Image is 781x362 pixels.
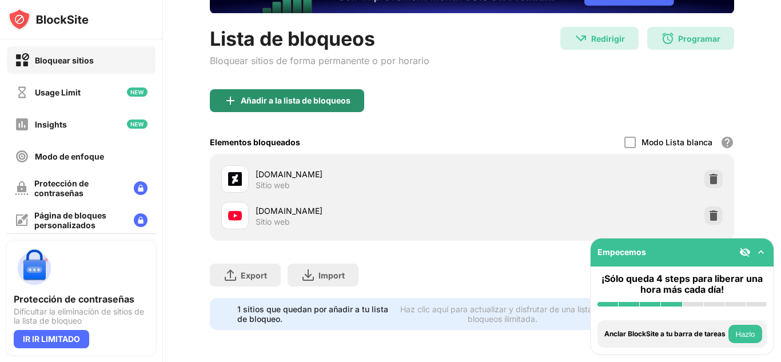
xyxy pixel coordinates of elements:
[256,205,472,217] div: [DOMAIN_NAME]
[34,210,125,230] div: Página de bloques personalizados
[15,85,29,100] img: time-usage-off.svg
[210,55,429,66] div: Bloquear sitios de forma permanente o por horario
[256,217,290,227] div: Sitio web
[14,293,149,305] div: Protección de contraseñas
[597,247,646,257] div: Empecemos
[35,87,81,97] div: Usage Limit
[35,120,67,129] div: Insights
[14,248,55,289] img: push-password-protection.svg
[127,120,148,129] img: new-icon.svg
[241,96,350,105] div: Añadir a la lista de bloqueos
[210,137,300,147] div: Elementos bloqueados
[35,55,94,65] div: Bloquear sitios
[35,152,104,161] div: Modo de enfoque
[134,213,148,227] img: lock-menu.svg
[256,168,472,180] div: [DOMAIN_NAME]
[678,34,720,43] div: Programar
[228,209,242,222] img: favicons
[8,8,89,31] img: logo-blocksite.svg
[597,273,767,295] div: ¡Sólo queda 4 steps para liberar una hora más cada día!
[256,180,290,190] div: Sitio web
[641,137,712,147] div: Modo Lista blanca
[15,181,29,195] img: password-protection-off.svg
[739,246,751,258] img: eye-not-visible.svg
[237,304,389,324] div: 1 sitios que quedan por añadir a tu lista de bloqueo.
[15,149,29,164] img: focus-off.svg
[241,270,267,280] div: Export
[134,181,148,195] img: lock-menu.svg
[755,246,767,258] img: omni-setup-toggle.svg
[34,178,125,198] div: Protección de contraseñas
[210,27,429,50] div: Lista de bloqueos
[318,270,345,280] div: Import
[15,117,29,132] img: insights-off.svg
[604,330,726,338] div: Anclar BlockSite a tu barra de tareas
[15,53,29,67] img: block-on.svg
[228,172,242,186] img: favicons
[127,87,148,97] img: new-icon.svg
[14,307,149,325] div: Dificultar la eliminación de sitios de la lista de bloqueo
[14,330,89,348] div: IR IR LIMITADO
[728,325,762,343] button: Hazlo
[15,213,29,227] img: customize-block-page-off.svg
[591,34,625,43] div: Redirigir
[396,304,608,324] div: Haz clic aquí para actualizar y disfrutar de una lista de bloqueos ilimitada.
